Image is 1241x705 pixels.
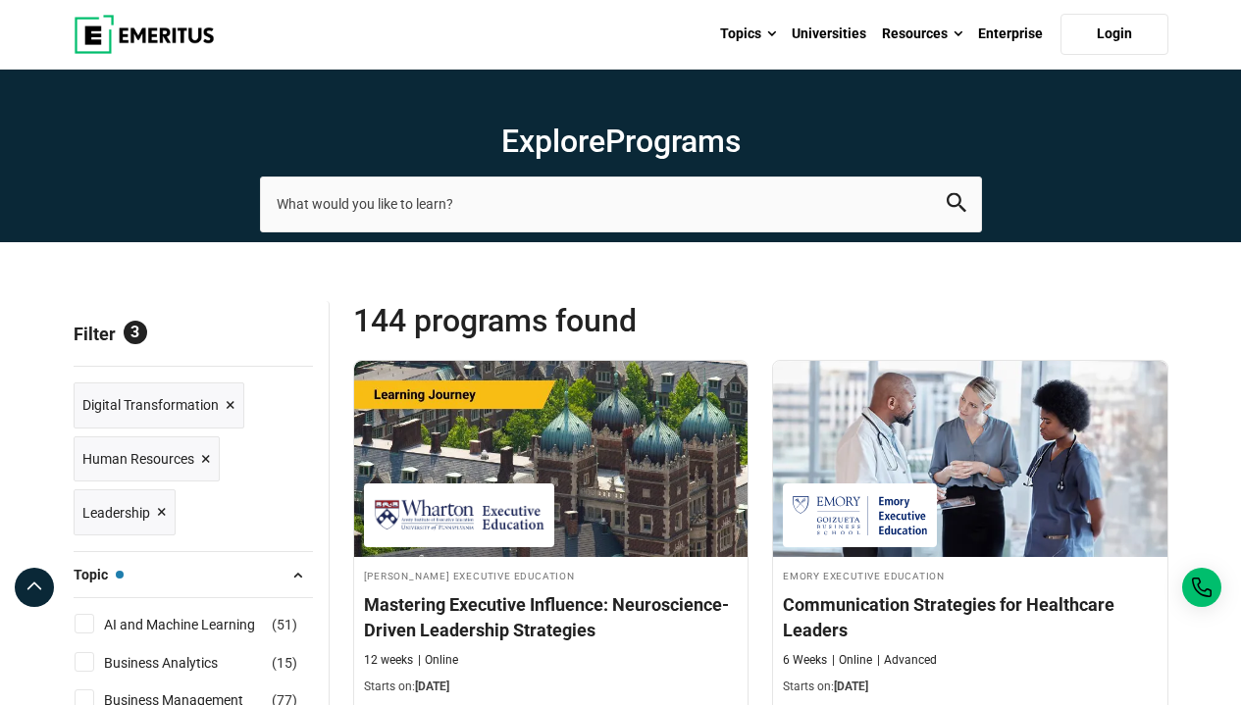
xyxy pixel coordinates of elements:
p: Starts on: [783,679,1158,695]
span: Topic [74,564,124,585]
span: 15 [277,655,292,671]
a: AI and Machine Learning [104,614,294,635]
h4: [PERSON_NAME] Executive Education [364,567,739,583]
p: Filter [74,301,313,366]
a: Login [1060,14,1168,55]
p: Advanced [877,652,937,669]
a: Human Resources × [74,436,220,482]
a: Leadership Course by Wharton Executive Education - August 14, 2025 Wharton Executive Education [P... [354,361,749,705]
span: [DATE] [415,680,449,693]
span: ( ) [272,652,297,674]
span: Leadership [82,502,150,524]
p: 6 Weeks [783,652,827,669]
a: Digital Transformation × [74,382,244,428]
input: search-page [260,176,982,231]
img: Emory Executive Education [793,493,927,537]
p: Online [418,652,458,669]
span: Human Resources [82,448,194,470]
span: 51 [277,617,292,632]
span: [DATE] [834,680,868,693]
span: × [226,391,235,420]
span: × [157,498,167,527]
button: Topic [74,560,313,589]
h4: Emory Executive Education [783,567,1158,583]
p: Online [832,652,872,669]
img: Communication Strategies for Healthcare Leaders | Online Healthcare Course [773,361,1167,557]
p: 12 weeks [364,652,413,669]
span: ( ) [272,614,297,635]
span: × [201,445,211,474]
h4: Mastering Executive Influence: Neuroscience-Driven Leadership Strategies [364,592,739,641]
h1: Explore [260,122,982,161]
button: search [947,193,966,216]
a: Reset all [252,324,313,349]
p: Starts on: [364,679,739,695]
span: 144 Programs found [353,301,761,340]
a: Healthcare Course by Emory Executive Education - August 15, 2025 Emory Executive Education Emory ... [773,361,1167,705]
span: 3 [124,321,147,344]
span: Digital Transformation [82,394,219,416]
img: Mastering Executive Influence: Neuroscience-Driven Leadership Strategies | Online Leadership Course [354,361,749,557]
a: search [947,198,966,217]
a: Leadership × [74,489,176,535]
h4: Communication Strategies for Healthcare Leaders [783,592,1158,641]
img: Wharton Executive Education [374,493,544,537]
a: Business Analytics [104,652,257,674]
span: Programs [605,123,741,160]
